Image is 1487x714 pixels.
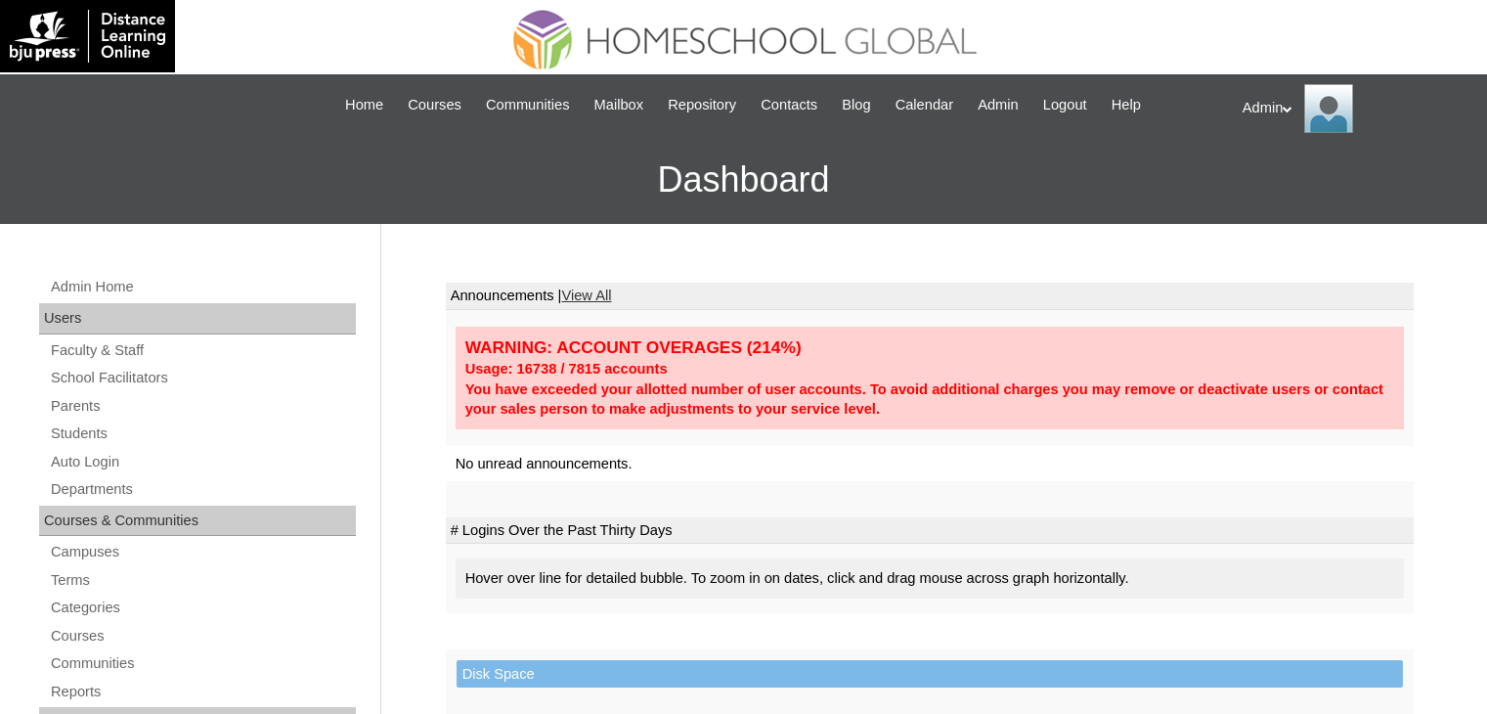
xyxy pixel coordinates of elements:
[39,303,356,335] div: Users
[10,136,1477,224] h3: Dashboard
[39,506,356,537] div: Courses & Communities
[465,361,668,377] strong: Usage: 16738 / 7815 accounts
[1102,94,1151,116] a: Help
[49,568,356,593] a: Terms
[49,366,356,390] a: School Facilitators
[1243,84,1467,133] div: Admin
[49,651,356,676] a: Communities
[761,94,817,116] span: Contacts
[594,94,644,116] span: Mailbox
[49,624,356,648] a: Courses
[49,338,356,363] a: Faculty & Staff
[457,660,1403,689] td: Disk Space
[49,680,356,704] a: Reports
[585,94,654,116] a: Mailbox
[446,517,1414,545] td: # Logins Over the Past Thirty Days
[1304,84,1353,133] img: Admin Homeschool Global
[476,94,580,116] a: Communities
[1112,94,1141,116] span: Help
[832,94,880,116] a: Blog
[49,275,356,299] a: Admin Home
[978,94,1019,116] span: Admin
[49,477,356,502] a: Departments
[345,94,383,116] span: Home
[49,596,356,620] a: Categories
[751,94,827,116] a: Contacts
[658,94,746,116] a: Repository
[49,422,356,446] a: Students
[49,450,356,474] a: Auto Login
[968,94,1028,116] a: Admin
[1043,94,1087,116] span: Logout
[446,446,1414,482] td: No unread announcements.
[335,94,393,116] a: Home
[446,283,1414,310] td: Announcements |
[1033,94,1097,116] a: Logout
[896,94,953,116] span: Calendar
[486,94,570,116] span: Communities
[561,288,611,303] a: View All
[668,94,736,116] span: Repository
[886,94,963,116] a: Calendar
[456,558,1404,599] div: Hover over line for detailed bubble. To zoom in on dates, click and drag mouse across graph horiz...
[842,94,870,116] span: Blog
[398,94,471,116] a: Courses
[465,379,1394,420] div: You have exceeded your allotted number of user accounts. To avoid additional charges you may remo...
[10,10,165,63] img: logo-white.png
[465,336,1394,359] div: WARNING: ACCOUNT OVERAGES (214%)
[49,540,356,564] a: Campuses
[408,94,461,116] span: Courses
[49,394,356,419] a: Parents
